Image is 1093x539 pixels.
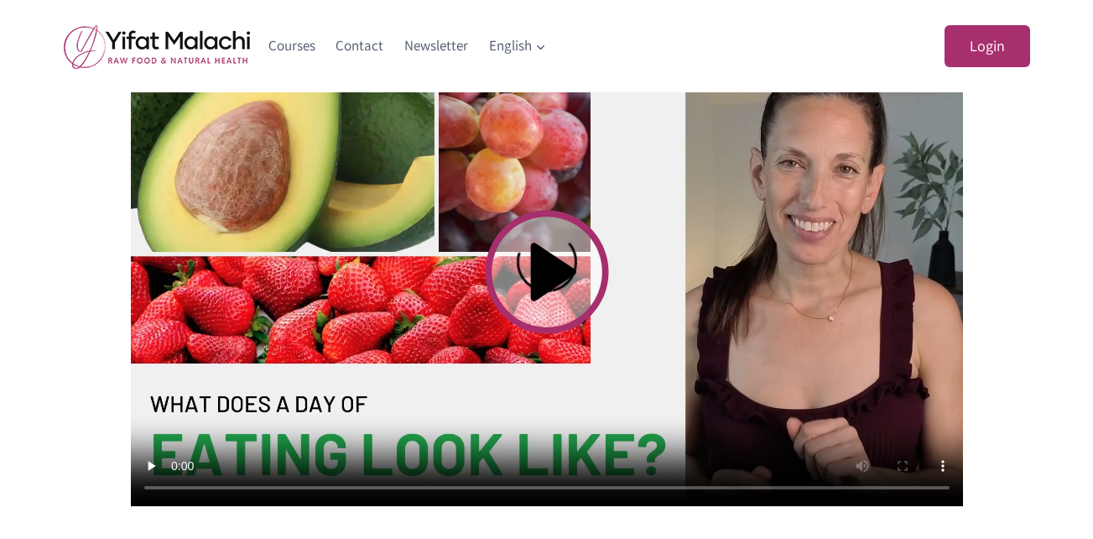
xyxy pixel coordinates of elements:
[945,25,1030,68] a: Login
[394,26,479,66] a: Newsletter
[258,26,326,66] a: Courses
[478,26,556,66] button: Child menu of English
[258,26,557,66] nav: Primary Navigation
[64,24,250,69] img: yifat_logo41_en.png
[325,26,394,66] a: Contact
